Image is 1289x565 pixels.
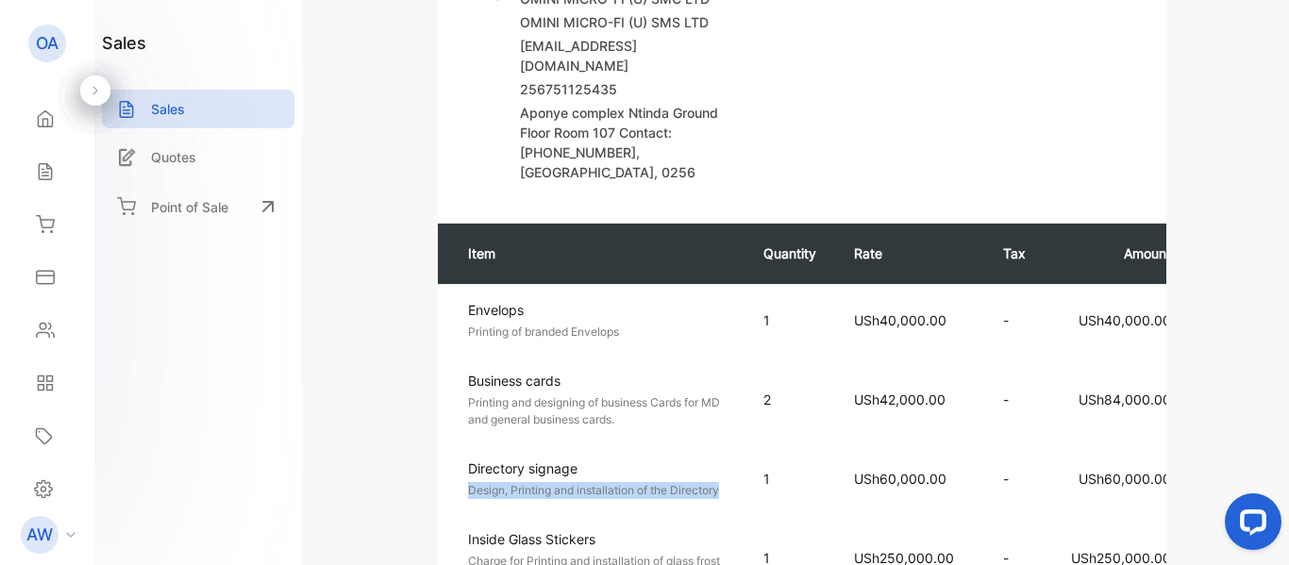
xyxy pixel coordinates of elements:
[763,310,816,330] p: 1
[854,471,946,487] span: USh60,000.00
[151,99,185,119] p: Sales
[102,30,146,56] h1: sales
[468,458,729,478] p: Directory signage
[854,243,965,263] p: Rate
[854,391,946,407] span: USh42,000.00
[1003,390,1026,409] p: -
[520,36,737,75] p: [EMAIL_ADDRESS][DOMAIN_NAME]
[1079,312,1171,328] span: USh40,000.00
[468,324,729,341] p: Printing of branded Envelops
[468,243,726,263] p: Item
[520,79,737,99] p: 256751125435
[102,186,294,227] a: Point of Sale
[102,90,294,128] a: Sales
[1079,471,1171,487] span: USh60,000.00
[26,523,53,547] p: AW
[1063,243,1171,263] p: Amount
[854,312,946,328] span: USh40,000.00
[1079,391,1171,407] span: USh84,000.00
[520,12,737,32] p: OMINI MICRO-FI (U) SMS LTD
[468,529,729,549] p: Inside Glass Stickers
[763,469,816,489] p: 1
[468,394,729,428] p: Printing and designing of business Cards for MD and general business cards.
[520,105,718,160] span: Aponye complex Ntinda Ground Floor Room 107 Contact: [PHONE_NUMBER]
[36,31,59,56] p: OA
[468,371,729,391] p: Business cards
[468,300,729,320] p: Envelops
[763,243,816,263] p: Quantity
[1003,469,1026,489] p: -
[151,197,228,217] p: Point of Sale
[1003,310,1026,330] p: -
[468,482,729,499] p: Design, Printing and installation of the Directory
[1003,243,1026,263] p: Tax
[151,147,196,167] p: Quotes
[654,164,695,180] span: , 0256
[763,390,816,409] p: 2
[1210,486,1289,565] iframe: LiveChat chat widget
[102,138,294,176] a: Quotes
